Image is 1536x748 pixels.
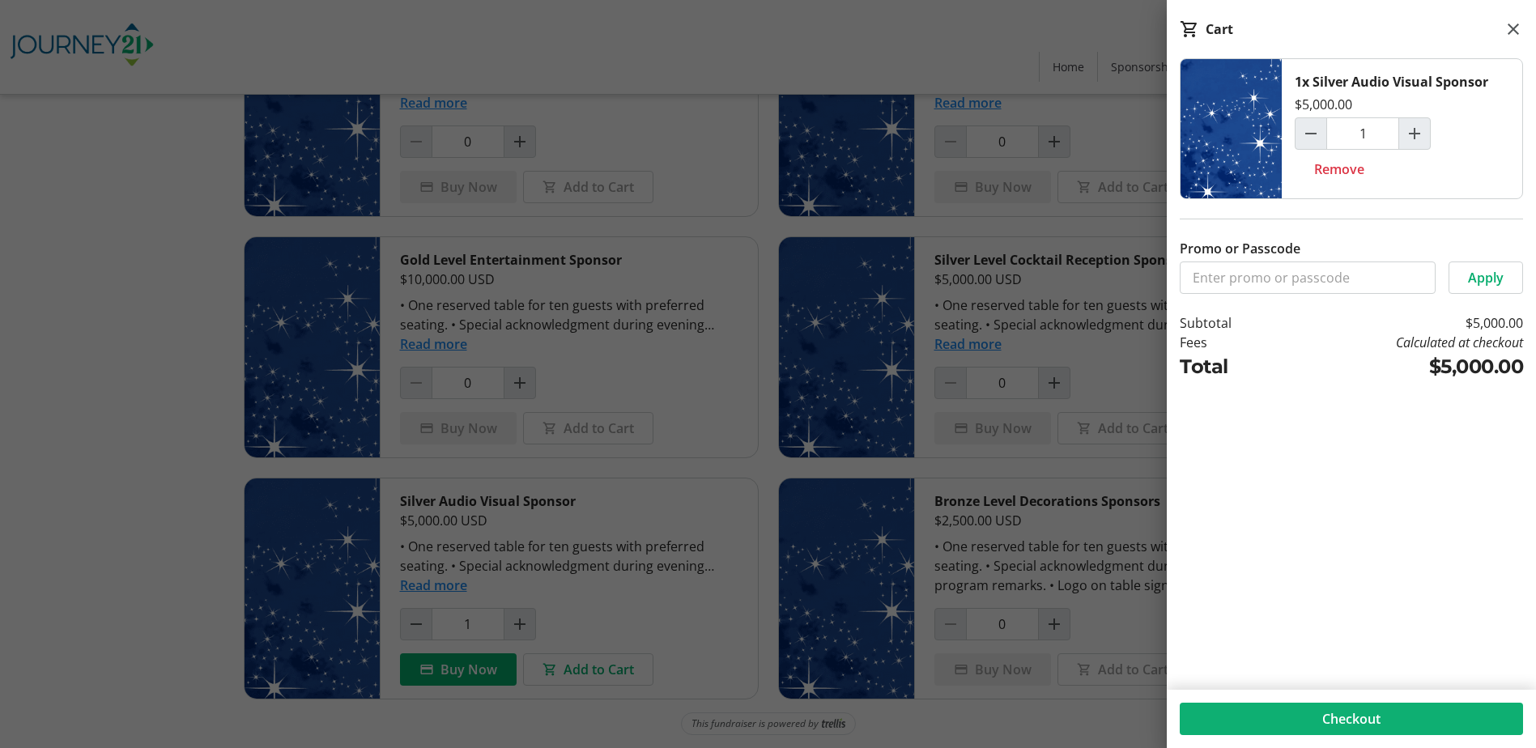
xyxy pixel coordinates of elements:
[1295,95,1352,114] div: $5,000.00
[1468,268,1504,287] span: Apply
[1399,118,1430,149] button: Increment by one
[1295,153,1384,185] button: Remove
[1279,313,1523,333] td: $5,000.00
[1180,313,1279,333] td: Subtotal
[1296,118,1326,149] button: Decrement by one
[1326,117,1399,150] input: Silver Audio Visual Sponsor Quantity
[1314,159,1364,179] span: Remove
[1180,261,1436,294] input: Enter promo or passcode
[1279,352,1523,381] td: $5,000.00
[1180,703,1523,735] button: Checkout
[1295,72,1488,91] div: 1x Silver Audio Visual Sponsor
[1279,333,1523,352] td: Calculated at checkout
[1322,709,1381,729] span: Checkout
[1180,352,1279,381] td: Total
[1449,261,1523,294] button: Apply
[1180,239,1300,258] label: Promo or Passcode
[1180,333,1279,352] td: Fees
[1181,59,1282,198] img: Silver Audio Visual Sponsor
[1206,19,1233,39] div: Cart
